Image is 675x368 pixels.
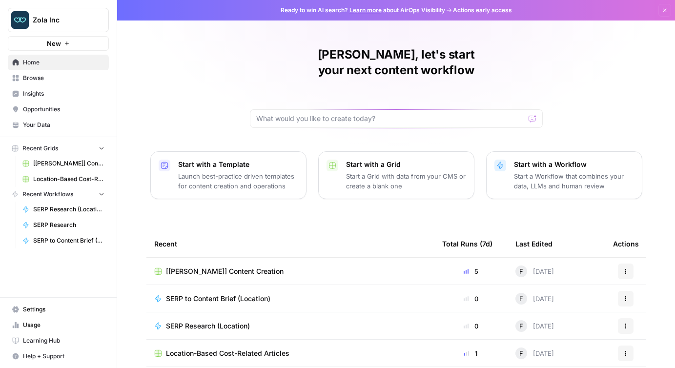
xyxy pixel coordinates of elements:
[23,336,104,345] span: Learning Hub
[515,266,554,277] div: [DATE]
[11,11,29,29] img: Zola Inc Logo
[8,333,109,348] a: Learning Hub
[515,320,554,332] div: [DATE]
[154,348,427,358] a: Location-Based Cost-Related Articles
[23,305,104,314] span: Settings
[178,171,298,191] p: Launch best-practice driven templates for content creation and operations
[8,55,109,70] a: Home
[33,205,104,214] span: SERP Research (Location)
[318,151,474,199] button: Start with a GridStart a Grid with data from your CMS or create a blank one
[8,187,109,202] button: Recent Workflows
[514,171,634,191] p: Start a Workflow that combines your data, LLMs and human review
[442,348,500,358] div: 1
[18,156,109,171] a: [[PERSON_NAME]] Content Creation
[346,160,466,169] p: Start with a Grid
[33,159,104,168] span: [[PERSON_NAME]] Content Creation
[23,121,104,129] span: Your Data
[519,294,523,304] span: F
[178,160,298,169] p: Start with a Template
[442,230,492,257] div: Total Runs (7d)
[23,74,104,82] span: Browse
[154,266,427,276] a: [[PERSON_NAME]] Content Creation
[22,144,58,153] span: Recent Grids
[18,171,109,187] a: Location-Based Cost-Related Articles
[442,294,500,304] div: 0
[349,6,382,14] a: Learn more
[47,39,61,48] span: New
[23,321,104,329] span: Usage
[23,58,104,67] span: Home
[519,321,523,331] span: F
[8,36,109,51] button: New
[8,348,109,364] button: Help + Support
[166,266,284,276] span: [[PERSON_NAME]] Content Creation
[8,141,109,156] button: Recent Grids
[23,105,104,114] span: Opportunities
[154,294,427,304] a: SERP to Content Brief (Location)
[256,114,525,123] input: What would you like to create today?
[281,6,445,15] span: Ready to win AI search? about AirOps Visibility
[8,317,109,333] a: Usage
[166,321,250,331] span: SERP Research (Location)
[154,230,427,257] div: Recent
[166,294,270,304] span: SERP to Content Brief (Location)
[8,302,109,317] a: Settings
[33,175,104,184] span: Location-Based Cost-Related Articles
[18,202,109,217] a: SERP Research (Location)
[154,321,427,331] a: SERP Research (Location)
[8,70,109,86] a: Browse
[250,47,543,78] h1: [PERSON_NAME], let's start your next content workflow
[8,86,109,102] a: Insights
[519,266,523,276] span: F
[486,151,642,199] button: Start with a WorkflowStart a Workflow that combines your data, LLMs and human review
[442,321,500,331] div: 0
[8,102,109,117] a: Opportunities
[150,151,307,199] button: Start with a TemplateLaunch best-practice driven templates for content creation and operations
[515,230,552,257] div: Last Edited
[23,89,104,98] span: Insights
[23,352,104,361] span: Help + Support
[33,15,92,25] span: Zola Inc
[18,233,109,248] a: SERP to Content Brief (Location)
[33,236,104,245] span: SERP to Content Brief (Location)
[346,171,466,191] p: Start a Grid with data from your CMS or create a blank one
[613,230,639,257] div: Actions
[8,8,109,32] button: Workspace: Zola Inc
[18,217,109,233] a: SERP Research
[33,221,104,229] span: SERP Research
[515,348,554,359] div: [DATE]
[22,190,73,199] span: Recent Workflows
[166,348,289,358] span: Location-Based Cost-Related Articles
[515,293,554,305] div: [DATE]
[519,348,523,358] span: F
[442,266,500,276] div: 5
[8,117,109,133] a: Your Data
[514,160,634,169] p: Start with a Workflow
[453,6,512,15] span: Actions early access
